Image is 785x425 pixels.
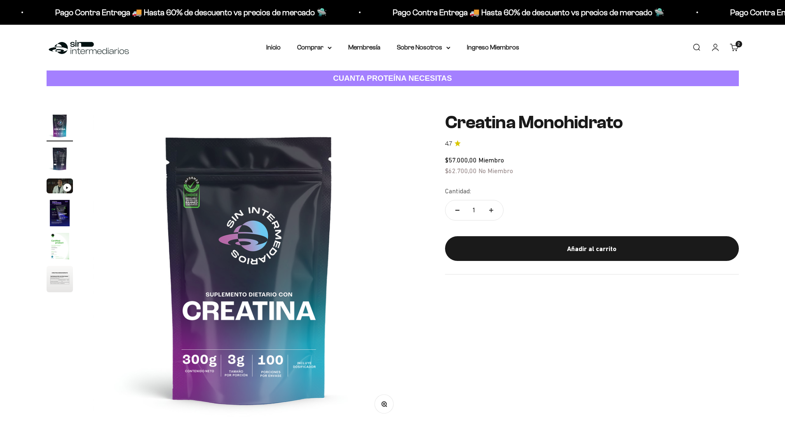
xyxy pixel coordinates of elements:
[348,44,380,51] a: Membresía
[478,156,504,164] span: Miembro
[47,70,739,87] a: CUANTA PROTEÍNA NECESITAS
[47,113,73,141] button: Ir al artículo 1
[445,139,452,148] span: 4.7
[47,266,73,295] button: Ir al artículo 6
[47,200,73,226] img: Creatina Monohidrato
[47,266,73,292] img: Creatina Monohidrato
[445,139,739,148] a: 4.74.7 de 5.0 estrellas
[49,6,320,19] p: Pago Contra Entrega 🚚 Hasta 60% de descuento vs precios de mercado 🛸
[445,236,739,261] button: Añadir al carrito
[445,186,471,197] label: Cantidad:
[445,200,469,220] button: Reducir cantidad
[462,244,722,254] div: Añadir al carrito
[47,200,73,229] button: Ir al artículo 4
[467,44,519,51] a: Ingreso Miembros
[445,156,477,164] span: $57.000,00
[47,233,73,259] img: Creatina Monohidrato
[47,146,73,174] button: Ir al artículo 2
[478,167,513,174] span: No Miembro
[47,146,73,172] img: Creatina Monohidrato
[297,42,332,53] summary: Comprar
[47,178,73,196] button: Ir al artículo 3
[397,42,450,53] summary: Sobre Nosotros
[47,113,73,139] img: Creatina Monohidrato
[333,74,452,82] strong: CUANTA PROTEÍNA NECESITAS
[266,44,281,51] a: Inicio
[479,200,503,220] button: Aumentar cantidad
[47,233,73,262] button: Ir al artículo 5
[445,113,739,132] h1: Creatina Monohidrato
[738,42,740,46] span: 2
[445,167,477,174] span: $62.700,00
[386,6,658,19] p: Pago Contra Entrega 🚚 Hasta 60% de descuento vs precios de mercado 🛸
